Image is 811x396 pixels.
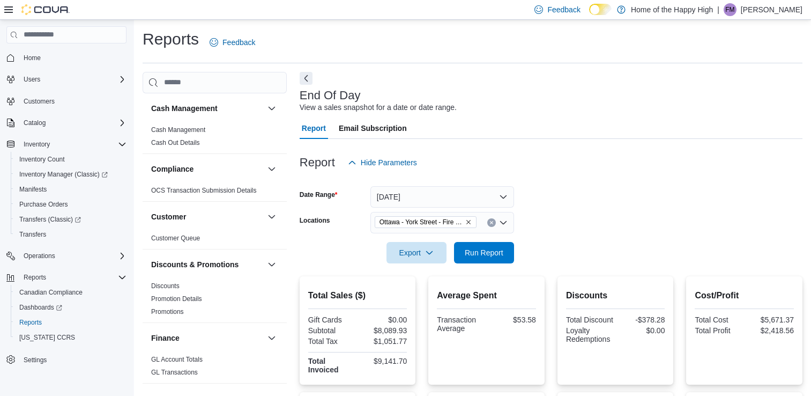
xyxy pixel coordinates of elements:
[222,37,255,48] span: Feedback
[19,116,50,129] button: Catalog
[19,333,75,342] span: [US_STATE] CCRS
[19,73,44,86] button: Users
[19,116,127,129] span: Catalog
[151,308,184,316] a: Promotions
[344,152,421,173] button: Hide Parameters
[15,198,127,211] span: Purchase Orders
[6,46,127,395] nav: Complex example
[566,289,665,302] h2: Discounts
[300,156,335,169] h3: Report
[143,28,199,50] h1: Reports
[566,326,613,343] div: Loyalty Redemptions
[151,126,205,134] span: Cash Management
[724,3,736,16] div: Fiona McMahon
[24,119,46,127] span: Catalog
[15,316,46,329] a: Reports
[393,242,440,263] span: Export
[151,368,198,377] span: GL Transactions
[19,170,108,179] span: Inventory Manager (Classic)
[11,227,131,242] button: Transfers
[360,357,407,365] div: $9,141.70
[24,356,47,364] span: Settings
[360,337,407,346] div: $1,051.77
[19,354,51,366] a: Settings
[308,289,407,302] h2: Total Sales ($)
[300,102,457,113] div: View a sales snapshot for a date or date range.
[15,213,127,226] span: Transfers (Classic)
[15,183,51,196] a: Manifests
[24,273,46,282] span: Reports
[2,115,131,130] button: Catalog
[589,15,590,16] span: Dark Mode
[24,75,40,84] span: Users
[24,140,50,149] span: Inventory
[360,326,407,335] div: $8,089.93
[19,250,127,262] span: Operations
[465,247,503,258] span: Run Report
[360,316,407,324] div: $0.00
[19,353,127,366] span: Settings
[15,286,87,299] a: Canadian Compliance
[15,153,69,166] a: Inventory Count
[487,218,496,227] button: Clear input
[151,356,203,363] a: GL Account Totals
[370,186,514,208] button: [DATE]
[2,248,131,263] button: Operations
[15,331,79,344] a: [US_STATE] CCRS
[499,218,508,227] button: Open list of options
[617,326,665,335] div: $0.00
[24,54,41,62] span: Home
[19,51,127,64] span: Home
[375,216,477,228] span: Ottawa - York Street - Fire & Flower
[19,303,62,312] span: Dashboards
[265,210,278,223] button: Customer
[308,357,339,374] strong: Total Invoiced
[308,326,355,335] div: Subtotal
[19,185,47,194] span: Manifests
[151,139,200,146] a: Cash Out Details
[151,282,180,290] span: Discounts
[19,138,127,151] span: Inventory
[308,316,355,324] div: Gift Cards
[143,353,287,383] div: Finance
[15,153,127,166] span: Inventory Count
[19,73,127,86] span: Users
[15,168,127,181] span: Inventory Manager (Classic)
[566,316,613,324] div: Total Discount
[339,118,407,139] span: Email Subscription
[300,89,361,102] h3: End Of Day
[19,52,45,64] a: Home
[151,259,239,270] h3: Discounts & Promotions
[24,252,55,260] span: Operations
[19,155,65,164] span: Inventory Count
[151,138,200,147] span: Cash Out Details
[11,152,131,167] button: Inventory Count
[143,232,287,249] div: Customer
[265,163,278,175] button: Compliance
[151,126,205,134] a: Cash Management
[11,197,131,212] button: Purchase Orders
[15,228,50,241] a: Transfers
[300,216,330,225] label: Locations
[15,301,127,314] span: Dashboards
[386,242,447,263] button: Export
[151,164,194,174] h3: Compliance
[151,103,218,114] h3: Cash Management
[741,3,802,16] p: [PERSON_NAME]
[631,3,713,16] p: Home of the Happy High
[2,270,131,285] button: Reports
[151,259,263,270] button: Discounts & Promotions
[21,4,70,15] img: Cova
[725,3,734,16] span: FM
[151,211,186,222] h3: Customer
[15,198,72,211] a: Purchase Orders
[437,316,484,333] div: Transaction Average
[747,326,794,335] div: $2,418.56
[695,326,742,335] div: Total Profit
[15,331,127,344] span: Washington CCRS
[15,183,127,196] span: Manifests
[19,200,68,209] span: Purchase Orders
[437,289,536,302] h2: Average Spent
[2,351,131,367] button: Settings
